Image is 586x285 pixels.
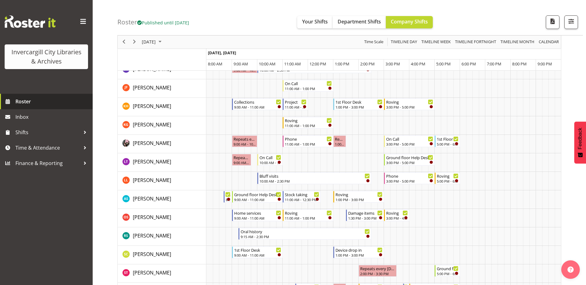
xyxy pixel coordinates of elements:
span: Roster [15,97,90,106]
button: Timeline Day [390,38,418,46]
div: Samuel Carter"s event - 1st Floor Desk Begin From Wednesday, October 15, 2025 at 9:00:00 AM GMT+1... [232,246,283,258]
a: [PERSON_NAME] [133,158,171,165]
button: October 2025 [141,38,164,46]
span: [PERSON_NAME] [133,103,171,109]
span: [PERSON_NAME] [133,214,171,221]
span: 9:00 PM [538,61,552,67]
div: Mandy Stenton"s event - Roving Begin From Wednesday, October 15, 2025 at 1:00:00 PM GMT+13:00 End... [333,191,384,203]
a: [PERSON_NAME] [133,250,171,258]
div: On Call [259,154,281,160]
span: Inbox [15,112,90,122]
div: Collections [234,99,281,105]
span: Department Shifts [338,18,381,25]
span: 8:00 PM [512,61,527,67]
span: 7:00 PM [487,61,501,67]
button: Filter Shifts [564,15,578,29]
div: Roving [285,117,332,123]
a: [PERSON_NAME] [133,84,171,91]
button: Your Shifts [297,16,333,28]
div: 1:00 PM - 3:00 PM [335,197,382,202]
img: help-xxl-2.png [567,266,574,273]
span: Published until [DATE] [137,19,189,26]
div: 11:00 AM - 1:00 PM [285,86,332,91]
a: [PERSON_NAME] [133,102,171,110]
div: 10:00 AM - 11:00 AM [259,160,281,165]
button: Company Shifts [386,16,433,28]
div: 9:00 AM - 10:00 AM [234,142,256,147]
div: Lynette Lockett"s event - Roving Begin From Wednesday, October 15, 2025 at 5:00:00 PM GMT+13:00 E... [435,172,460,184]
a: [PERSON_NAME] [133,195,171,202]
div: 11:00 AM - 12:00 PM [285,105,306,109]
div: 8:40 AM - 9:00 AM [226,197,230,202]
span: [DATE], [DATE] [208,50,236,56]
td: Samuel Carter resource [118,246,206,264]
td: Kaela Harley resource [118,98,206,116]
div: Kaela Harley"s event - Roving Begin From Wednesday, October 15, 2025 at 3:00:00 PM GMT+13:00 Ends... [384,98,435,110]
div: Keyu Chen"s event - 1st Floor Desk Begin From Wednesday, October 15, 2025 at 5:00:00 PM GMT+13:00... [435,135,460,147]
span: Timeline Month [500,38,535,46]
div: 5:00 PM - 6:00 PM [437,271,458,276]
span: 3:00 PM [386,61,400,67]
div: Saniya Thompson"s event - Repeats every wednesday - Saniya Thompson Begin From Wednesday, October... [359,265,397,277]
span: [PERSON_NAME] [133,177,171,184]
div: Saniya Thompson"s event - Ground floor Help Desk Begin From Wednesday, October 15, 2025 at 5:00:0... [435,265,460,277]
div: Ground floor Help Desk [234,191,281,197]
span: 10:00 AM [259,61,276,67]
div: 9:00 AM - 11:00 AM [234,216,281,221]
div: Bluff visits [259,173,370,179]
div: 1:30 PM - 3:00 PM [348,216,382,221]
span: [PERSON_NAME] [133,66,171,72]
button: Feedback - Show survey [574,122,586,163]
span: 1:00 PM [335,61,349,67]
button: Previous [120,38,128,46]
div: Roving [386,210,408,216]
div: Device drop in [335,247,382,253]
div: 11:00 AM - 1:00 PM [285,216,332,221]
td: Joanne Forbes resource [118,79,206,98]
div: Phone [386,173,433,179]
div: next period [129,35,140,48]
div: Samuel Carter"s event - Device drop in Begin From Wednesday, October 15, 2025 at 1:00:00 PM GMT+1... [333,246,384,258]
div: 11:00 AM - 1:00 PM [285,142,332,147]
div: 9:00 AM - 11:00 AM [234,253,281,258]
div: Repeats every [DATE] - [PERSON_NAME] [234,136,256,142]
div: Newspapers [226,191,230,197]
span: 9:00 AM [234,61,248,67]
span: 6:00 PM [462,61,476,67]
span: 5:00 PM [436,61,451,67]
div: Olivia Stanley"s event - Roving Begin From Wednesday, October 15, 2025 at 3:00:00 PM GMT+13:00 En... [384,209,409,221]
div: Project [285,99,306,105]
div: Olivia Stanley"s event - Roving Begin From Wednesday, October 15, 2025 at 11:00:00 AM GMT+13:00 E... [283,209,333,221]
div: Olivia Stanley"s event - Home services Begin From Wednesday, October 15, 2025 at 9:00:00 AM GMT+1... [232,209,283,221]
span: Timeline Fortnight [454,38,497,46]
span: 11:00 AM [284,61,301,67]
a: [PERSON_NAME] [133,139,171,147]
div: Roving [285,210,332,216]
button: Time Scale [363,38,385,46]
button: Download a PDF of the roster for the current day [546,15,559,29]
td: Olivia Stanley resource [118,209,206,227]
td: Mandy Stenton resource [118,190,206,209]
div: 10:00 AM - 2:30 PM [259,179,370,184]
div: Mandy Stenton"s event - Stock taking Begin From Wednesday, October 15, 2025 at 11:00:00 AM GMT+13... [283,191,321,203]
div: previous period [119,35,129,48]
div: 3:00 PM - 5:00 PM [386,142,433,147]
div: Lynette Lockett"s event - Bluff visits Begin From Wednesday, October 15, 2025 at 10:00:00 AM GMT+... [257,172,371,184]
button: Fortnight [454,38,497,46]
div: Roving [437,173,458,179]
span: Your Shifts [302,18,328,25]
div: Repeats every [DATE] - [PERSON_NAME] [335,136,344,142]
div: 1:00 PM - 1:30 PM [335,142,344,147]
div: Lyndsay Tautari"s event - On Call Begin From Wednesday, October 15, 2025 at 10:00:00 AM GMT+13:00... [257,154,283,166]
div: Ground floor Help Desk [386,154,433,160]
div: Lyndsay Tautari"s event - Repeats every wednesday - Lyndsay Tautari Begin From Wednesday, October... [232,154,251,166]
span: Shifts [15,128,80,137]
span: 4:00 PM [411,61,425,67]
div: Repeats every [DATE] - [PERSON_NAME] [234,154,250,160]
span: 12:00 PM [310,61,326,67]
td: Lynette Lockett resource [118,172,206,190]
div: Lynette Lockett"s event - Phone Begin From Wednesday, October 15, 2025 at 3:00:00 PM GMT+13:00 En... [384,172,435,184]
